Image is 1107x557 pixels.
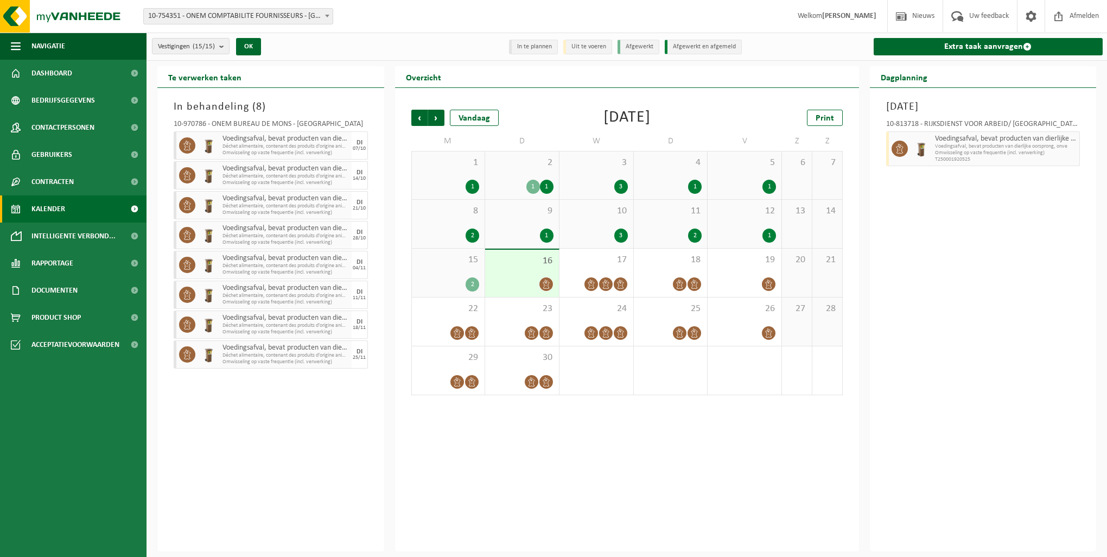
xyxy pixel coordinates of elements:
img: WB-0140-HPE-BN-01 [201,227,217,243]
span: Gebruikers [31,141,72,168]
span: Voedingsafval, bevat producten van dierlijke oorsprong, onverpakt, categorie 3 [222,135,349,143]
li: In te plannen [509,40,558,54]
span: 18 [639,254,702,266]
span: 22 [417,303,480,315]
a: Print [807,110,843,126]
img: WB-0140-HPE-BN-01 [201,137,217,154]
div: 04/11 [353,265,366,271]
span: Déchet alimentaire, contenant des produits d'origine animale [222,352,349,359]
div: 1 [762,180,776,194]
div: 10-813718 - RIJKSDIENST VOOR ARBEID/ [GEOGRAPHIC_DATA] - [GEOGRAPHIC_DATA] [886,121,1080,131]
span: Bedrijfsgegevens [31,87,95,114]
div: Vandaag [450,110,499,126]
div: 1 [540,180,553,194]
div: 11/11 [353,295,366,301]
span: 4 [639,157,702,169]
span: Navigatie [31,33,65,60]
span: 14 [818,205,837,217]
span: Contracten [31,168,74,195]
span: Omwisseling op vaste frequentie (incl. verwerking) [222,180,349,186]
span: Voedingsafval, bevat producten van dierlijke oorsprong, onverpakt, categorie 3 [222,164,349,173]
div: 2 [466,277,479,292]
div: 28/10 [353,236,366,241]
span: Product Shop [31,304,81,331]
span: Omwisseling op vaste frequentie (incl. verwerking) [222,329,349,336]
span: 10 [565,205,628,217]
h3: [DATE] [886,99,1080,115]
h2: Te verwerken taken [157,66,252,87]
a: Extra taak aanvragen [874,38,1103,55]
li: Afgewerkt [618,40,659,54]
span: Contactpersonen [31,114,94,141]
span: 10-754351 - ONEM COMPTABILITE FOURNISSEURS - BRUXELLES [143,8,333,24]
span: 20 [787,254,806,266]
div: 1 [466,180,479,194]
div: DI [357,169,362,176]
span: Omwisseling op vaste frequentie (incl. verwerking) [935,150,1077,156]
span: 21 [818,254,837,266]
span: Omwisseling op vaste frequentie (incl. verwerking) [222,150,349,156]
span: 26 [713,303,776,315]
span: Voedingsafval, bevat producten van dierlijke oorsprong, onverpakt, categorie 3 [935,135,1077,143]
span: 29 [417,352,480,364]
span: T250001920525 [935,156,1077,163]
img: WB-0140-HPE-BN-01 [201,197,217,213]
span: 10-754351 - ONEM COMPTABILITE FOURNISSEURS - BRUXELLES [144,9,333,24]
span: 8 [417,205,480,217]
span: 30 [491,352,553,364]
span: Déchet alimentaire, contenant des produits d'origine animale [222,322,349,329]
div: 2 [688,229,702,243]
span: 27 [787,303,806,315]
span: 24 [565,303,628,315]
iframe: chat widget [5,533,181,557]
div: DI [357,259,362,265]
span: 8 [256,102,262,112]
span: 28 [818,303,837,315]
span: Voedingsafval, bevat producten van dierlijke oorsprong, onverpakt, categorie 3 [222,224,349,233]
img: WB-0140-HPE-BN-01 [201,287,217,303]
li: Afgewerkt en afgemeld [665,40,742,54]
img: WB-0140-HPE-BN-01 [201,317,217,333]
span: Vorige [411,110,428,126]
span: 25 [639,303,702,315]
div: 10-970786 - ONEM BUREAU DE MONS - [GEOGRAPHIC_DATA] [174,121,368,131]
span: Rapportage [31,250,73,277]
div: 21/10 [353,206,366,211]
span: Vestigingen [158,39,215,55]
img: WB-0140-HPE-BN-01 [201,167,217,183]
div: 2 [466,229,479,243]
span: Déchet alimentaire, contenant des produits d'origine animale [222,173,349,180]
span: Acceptatievoorwaarden [31,331,119,358]
span: Voedingsafval, bevat producten van dierlijke oorsprong, onverpakt, categorie 3 [222,284,349,293]
td: V [708,131,782,151]
td: M [411,131,486,151]
button: Vestigingen(15/15) [152,38,230,54]
span: Omwisseling op vaste frequentie (incl. verwerking) [222,239,349,246]
span: Print [816,114,834,123]
h2: Dagplanning [870,66,938,87]
span: Déchet alimentaire, contenant des produits d'origine animale [222,143,349,150]
span: Intelligente verbond... [31,223,116,250]
span: 19 [713,254,776,266]
div: [DATE] [603,110,651,126]
div: 3 [614,180,628,194]
span: 9 [491,205,553,217]
strong: [PERSON_NAME] [822,12,876,20]
span: 11 [639,205,702,217]
span: Dashboard [31,60,72,87]
span: Voedingsafval, bevat producten van dierlijke oorsprong, onverpakt, categorie 3 [222,344,349,352]
span: 15 [417,254,480,266]
span: 7 [818,157,837,169]
div: 14/10 [353,176,366,181]
div: 1 [526,180,540,194]
div: 1 [540,229,553,243]
span: Omwisseling op vaste frequentie (incl. verwerking) [222,359,349,365]
li: Uit te voeren [563,40,612,54]
span: 6 [787,157,806,169]
div: DI [357,140,362,146]
span: Voedingsafval, bevat producten van dierlijke oorsprong, onverpakt, categorie 3 [222,194,349,203]
h2: Overzicht [395,66,452,87]
span: 1 [417,157,480,169]
span: 17 [565,254,628,266]
span: 12 [713,205,776,217]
